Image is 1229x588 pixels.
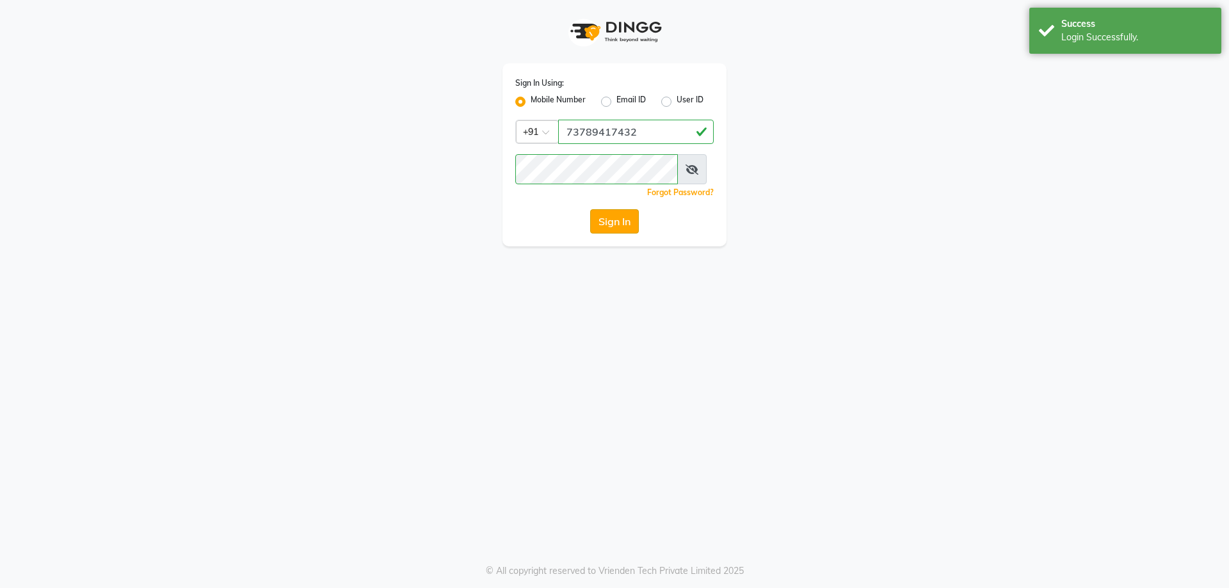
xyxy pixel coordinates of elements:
div: Success [1061,17,1212,31]
div: Login Successfully. [1061,31,1212,44]
label: Mobile Number [531,94,586,109]
input: Username [558,120,714,144]
label: User ID [677,94,703,109]
input: Username [515,154,678,184]
label: Sign In Using: [515,77,564,89]
img: logo1.svg [563,13,666,51]
label: Email ID [616,94,646,109]
button: Sign In [590,209,639,234]
a: Forgot Password? [647,187,714,197]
